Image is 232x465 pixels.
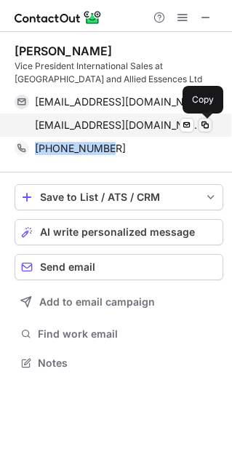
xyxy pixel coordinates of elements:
button: save-profile-one-click [15,184,223,210]
span: Find work email [38,327,217,341]
button: Find work email [15,324,223,344]
span: [PHONE_NUMBER] [35,142,126,155]
span: AI write personalized message [40,226,195,238]
img: ContactOut v5.3.10 [15,9,102,26]
div: Vice President International Sales at [GEOGRAPHIC_DATA] and Allied Essences Ltd [15,60,223,86]
button: Send email [15,254,223,280]
span: [EMAIL_ADDRESS][DOMAIN_NAME] [35,119,201,132]
span: Add to email campaign [39,296,155,308]
span: Notes [38,357,217,370]
button: Add to email campaign [15,289,223,315]
span: Send email [40,261,95,273]
div: [PERSON_NAME] [15,44,112,58]
button: Notes [15,353,223,373]
button: AI write personalized message [15,219,223,245]
span: [EMAIL_ADDRESS][DOMAIN_NAME] [35,95,201,108]
div: Save to List / ATS / CRM [40,191,198,203]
